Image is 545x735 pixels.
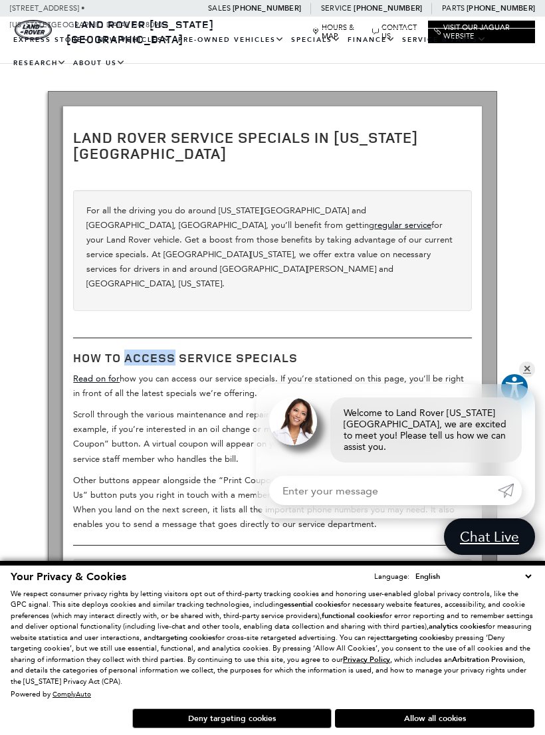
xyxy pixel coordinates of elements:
a: Finance [344,29,399,52]
a: New Vehicles [94,29,175,52]
button: Allow all cookies [335,709,534,728]
a: Hours & Map [312,23,366,41]
a: [PHONE_NUMBER] [233,3,301,13]
p: Other buttons appear alongside the “Print Coupon” button, which can also be used. The “Contact Us... [73,473,471,532]
select: Language Select [412,570,534,583]
a: land-rover [15,20,52,40]
a: Service & Parts [399,29,490,52]
a: [STREET_ADDRESS] • [US_STATE][GEOGRAPHIC_DATA], CO 80905 [10,4,166,29]
a: Chat Live [444,518,535,555]
a: Visit Our Jaguar Website [434,23,529,41]
strong: Arbitration Provision [452,655,523,665]
a: Submit [498,476,522,505]
a: About Us [70,52,129,75]
u: Privacy Policy [343,655,390,665]
p: Scroll through the various maintenance and repair specials and select the one you want. For examp... [73,407,471,466]
p: For all the driving you do around [US_STATE][GEOGRAPHIC_DATA] and [GEOGRAPHIC_DATA], [GEOGRAPHIC_... [86,203,458,292]
a: Pre-Owned Vehicles [175,29,288,52]
button: Explore your accessibility options [500,373,529,402]
a: [PHONE_NUMBER] [467,3,535,13]
strong: Land Rover Service Specials in [US_STATE][GEOGRAPHIC_DATA] [73,128,418,163]
img: Land Rover [15,20,52,40]
div: Powered by [11,690,91,698]
a: [PHONE_NUMBER] [354,3,422,13]
a: Research [10,52,70,75]
strong: targeting cookies [156,633,215,643]
a: Specials [288,29,344,52]
a: regular service [374,220,431,230]
p: We respect consumer privacy rights by letting visitors opt out of third-party tracking cookies an... [11,589,534,688]
strong: analytics cookies [429,621,486,631]
strong: targeting cookies [386,633,445,643]
nav: Main Navigation [10,29,535,75]
button: Deny targeting cookies [132,708,332,728]
div: Language: [374,573,409,580]
a: ComplyAuto [53,690,91,698]
span: Your Privacy & Cookies [11,570,126,584]
img: Agent profile photo [269,397,317,445]
a: EXPRESS STORE [10,29,94,52]
div: Welcome to Land Rover [US_STATE][GEOGRAPHIC_DATA], we are excited to meet you! Please tell us how... [330,397,522,463]
input: Enter your message [269,476,498,505]
a: Land Rover [US_STATE][GEOGRAPHIC_DATA] [66,17,214,47]
p: how you can access our service specials. If you’re stationed on this page, you’ll be right in fro... [73,371,471,401]
span: Chat Live [453,528,526,546]
a: Read on for [73,373,120,383]
aside: Accessibility Help Desk [500,373,529,405]
strong: functional cookies [322,611,383,621]
a: Contact Us [372,23,421,41]
strong: How to Access Service Specials [73,350,298,366]
strong: essential cookies [284,599,341,609]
